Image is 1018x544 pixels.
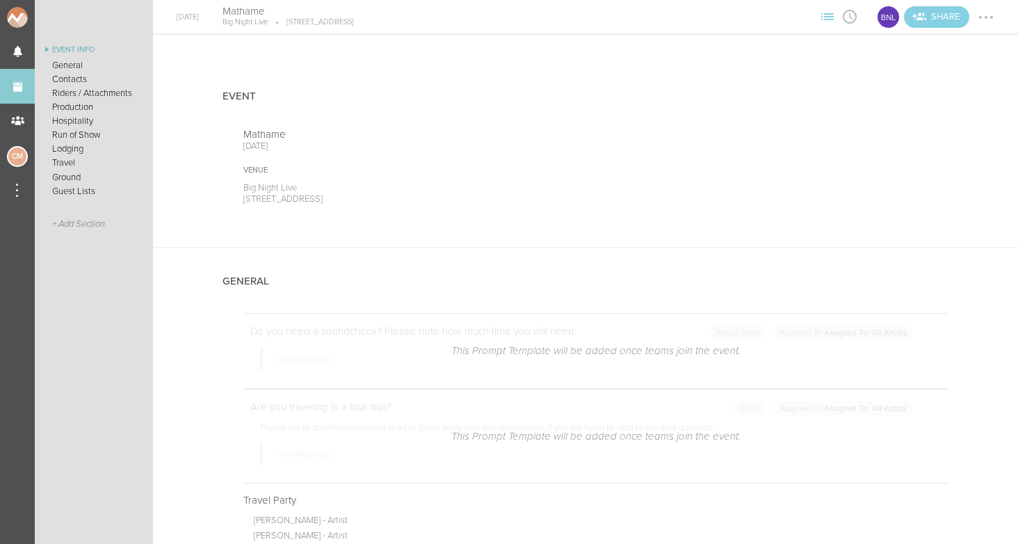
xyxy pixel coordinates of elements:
p: [DATE] [243,141,565,152]
h4: General [223,275,269,287]
span: View Sections [816,12,839,20]
a: Run of Show [35,128,153,142]
div: BNL [876,5,900,29]
a: Event Info [35,42,153,58]
span: View Itinerary [839,12,861,20]
div: Charlie McGinley [7,146,28,167]
a: Guest Lists [35,184,153,198]
h4: Mathame [223,5,354,18]
a: Hospitality [35,114,153,128]
a: Production [35,100,153,114]
a: Lodging [35,142,153,156]
a: Travel [35,156,153,170]
p: Travel Party [243,494,948,506]
a: General [35,58,153,72]
a: Riders / Attachments [35,86,153,100]
div: Big Night Live [876,5,900,29]
p: [STREET_ADDRESS] [268,17,354,27]
img: NOMAD [7,7,86,28]
p: Big Night Live [243,182,565,193]
p: Mathame [243,128,565,141]
p: [PERSON_NAME] - Artist [254,515,948,530]
p: [STREET_ADDRESS] [243,193,565,205]
span: + Add Section [52,219,105,230]
p: Big Night Live [223,17,268,27]
a: Invite teams to the Event [904,6,969,28]
div: Share [904,6,969,28]
div: Venue [243,166,565,175]
a: Ground [35,170,153,184]
a: Contacts [35,72,153,86]
h4: Event [223,90,256,102]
